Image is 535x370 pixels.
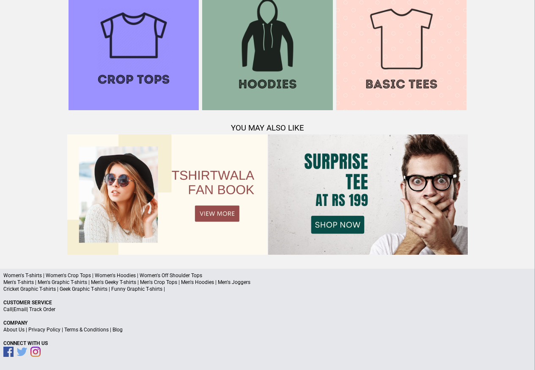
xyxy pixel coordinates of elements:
[3,279,532,286] p: Men's T-shirts | Men's Graphic T-shirts | Men's Geeky T-shirts | Men's Crop Tops | Men's Hoodies ...
[3,299,532,306] p: Customer Service
[3,326,532,333] p: | | |
[112,327,123,333] a: Blog
[28,327,60,333] a: Privacy Policy
[3,306,532,313] p: | |
[3,272,532,279] p: Women's T-shirts | Women's Crop Tops | Women's Hoodies | Women's Off Shoulder Tops
[14,306,27,312] a: Email
[3,306,12,312] a: Call
[64,327,109,333] a: Terms & Conditions
[29,306,55,312] a: Track Order
[3,320,532,326] p: Company
[3,327,25,333] a: About Us
[3,340,532,347] p: Connect With Us
[3,286,532,292] p: Cricket Graphic T-shirts | Geek Graphic T-shirts | Funny Graphic T-shirts |
[231,123,304,133] span: YOU MAY ALSO LIKE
